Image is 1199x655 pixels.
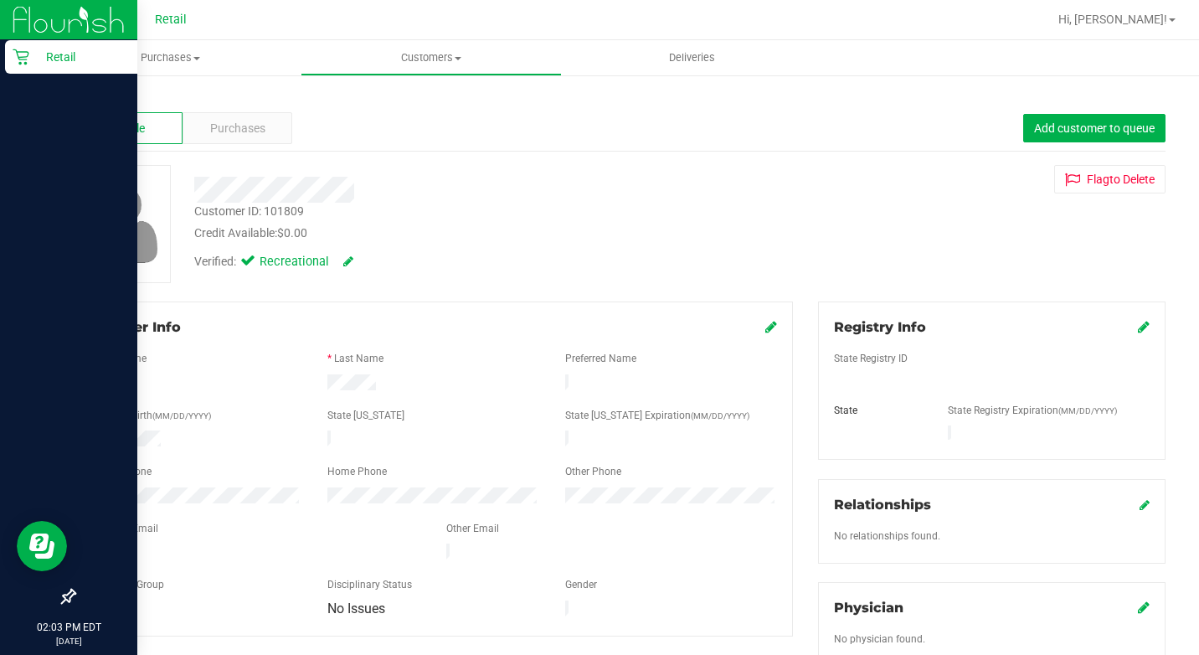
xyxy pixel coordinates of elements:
[194,203,304,220] div: Customer ID: 101809
[565,577,597,592] label: Gender
[834,600,903,616] span: Physician
[260,253,327,271] span: Recreational
[1034,121,1155,135] span: Add customer to queue
[565,464,621,479] label: Other Phone
[834,529,940,544] label: No relationships found.
[96,408,211,423] label: Date of Birth
[691,411,749,420] span: (MM/DD/YYYY)
[155,13,187,27] span: Retail
[1058,13,1167,26] span: Hi, [PERSON_NAME]!
[834,319,926,335] span: Registry Info
[646,50,738,65] span: Deliveries
[277,226,307,240] span: $0.00
[194,253,353,271] div: Verified:
[1023,114,1166,142] button: Add customer to queue
[565,408,749,423] label: State [US_STATE] Expiration
[301,50,560,65] span: Customers
[948,403,1117,418] label: State Registry Expiration
[13,49,29,65] inline-svg: Retail
[327,408,404,423] label: State [US_STATE]
[1054,165,1166,193] button: Flagto Delete
[834,351,908,366] label: State Registry ID
[446,521,499,536] label: Other Email
[152,411,211,420] span: (MM/DD/YYYY)
[8,635,130,647] p: [DATE]
[834,633,925,645] span: No physician found.
[1058,406,1117,415] span: (MM/DD/YYYY)
[29,47,130,67] p: Retail
[565,351,636,366] label: Preferred Name
[17,521,67,571] iframe: Resource center
[334,351,383,366] label: Last Name
[562,40,822,75] a: Deliveries
[327,601,385,616] span: No Issues
[301,40,561,75] a: Customers
[8,620,130,635] p: 02:03 PM EDT
[821,403,935,418] div: State
[210,120,265,137] span: Purchases
[40,40,301,75] a: Purchases
[194,224,728,242] div: Credit Available:
[327,577,412,592] label: Disciplinary Status
[40,50,301,65] span: Purchases
[834,497,931,513] span: Relationships
[327,464,387,479] label: Home Phone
